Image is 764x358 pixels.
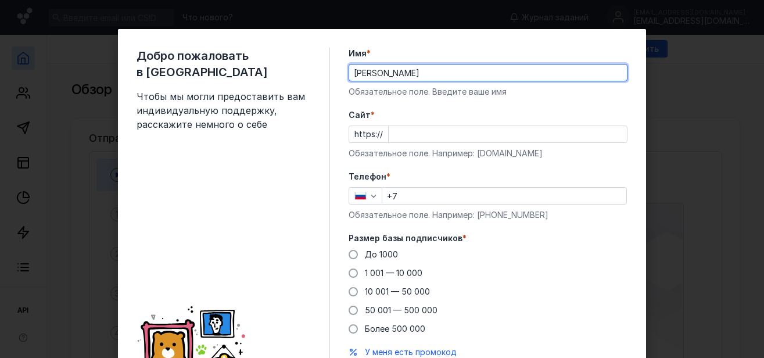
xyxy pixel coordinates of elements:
div: Обязательное поле. Введите ваше имя [349,86,627,98]
div: Обязательное поле. Например: [DOMAIN_NAME] [349,148,627,159]
span: 50 001 — 500 000 [365,305,437,315]
span: До 1000 [365,249,398,259]
div: Обязательное поле. Например: [PHONE_NUMBER] [349,209,627,221]
span: Телефон [349,171,386,182]
span: 1 001 — 10 000 [365,268,422,278]
span: У меня есть промокод [365,347,457,357]
span: Cайт [349,109,371,121]
button: У меня есть промокод [365,346,457,358]
span: Более 500 000 [365,324,425,334]
span: Чтобы мы могли предоставить вам индивидуальную поддержку, расскажите немного о себе [137,90,311,131]
span: Добро пожаловать в [GEOGRAPHIC_DATA] [137,48,311,80]
span: Имя [349,48,367,59]
span: 10 001 — 50 000 [365,287,430,296]
span: Размер базы подписчиков [349,232,462,244]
